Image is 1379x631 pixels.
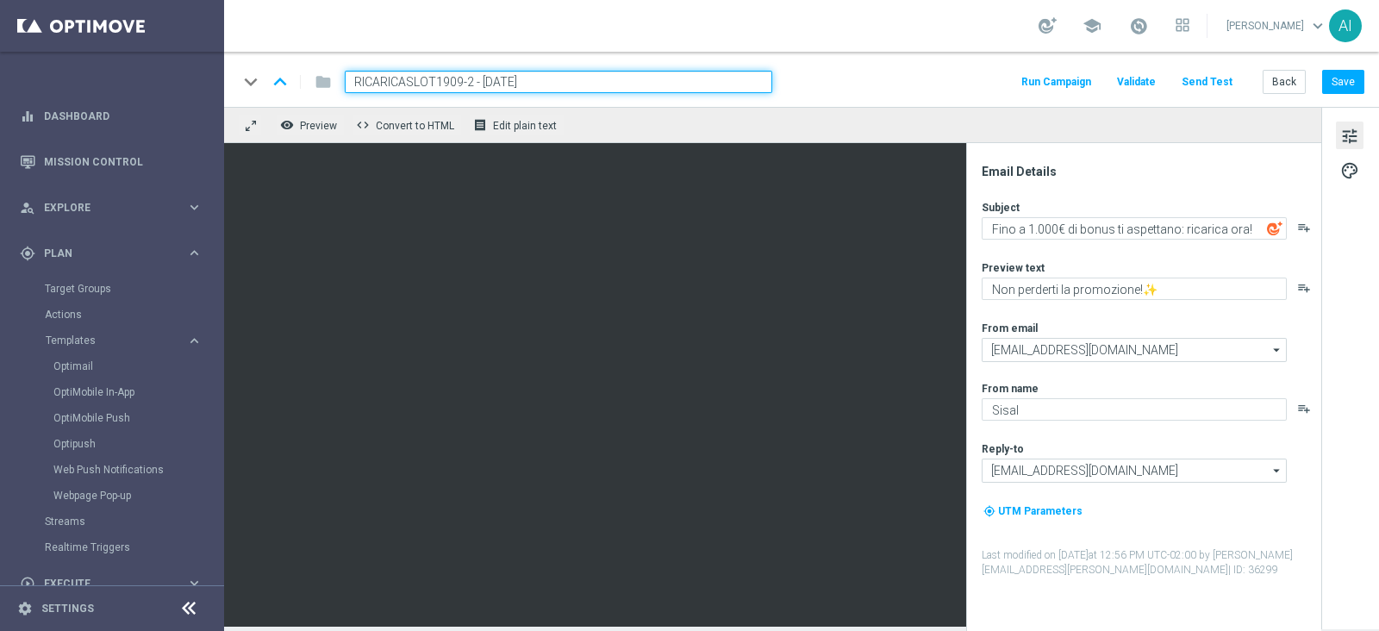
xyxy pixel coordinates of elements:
[53,405,222,431] div: OptiMobile Push
[53,489,179,503] a: Webpage Pop-up
[1336,156,1363,184] button: palette
[20,93,203,139] div: Dashboard
[1267,221,1282,236] img: optiGenie.svg
[1269,459,1286,482] i: arrow_drop_down
[280,118,294,132] i: remove_red_eye
[998,505,1083,517] span: UTM Parameters
[20,109,35,124] i: equalizer
[473,118,487,132] i: receipt
[1228,564,1278,576] span: | ID: 36299
[186,245,203,261] i: keyboard_arrow_right
[493,120,557,132] span: Edit plain text
[53,411,179,425] a: OptiMobile Push
[1322,70,1364,94] button: Save
[1329,9,1362,42] div: AI
[1263,70,1306,94] button: Back
[186,199,203,216] i: keyboard_arrow_right
[982,201,1020,215] label: Subject
[982,459,1287,483] input: Select
[19,109,203,123] button: equalizer Dashboard
[53,379,222,405] div: OptiMobile In-App
[19,155,203,169] button: Mission Control
[53,463,179,477] a: Web Push Notifications
[45,308,179,322] a: Actions
[53,385,179,399] a: OptiMobile In-App
[44,203,186,213] span: Explore
[276,114,345,136] button: remove_red_eye Preview
[1269,339,1286,361] i: arrow_drop_down
[45,282,179,296] a: Target Groups
[186,575,203,591] i: keyboard_arrow_right
[20,576,186,591] div: Execute
[19,201,203,215] button: person_search Explore keyboard_arrow_right
[1297,281,1311,295] button: playlist_add
[352,114,462,136] button: code Convert to HTML
[1179,71,1235,94] button: Send Test
[1114,71,1158,94] button: Validate
[20,576,35,591] i: play_circle_outline
[267,69,293,95] i: keyboard_arrow_up
[45,534,222,560] div: Realtime Triggers
[53,359,179,373] a: Optimail
[20,246,35,261] i: gps_fixed
[53,457,222,483] div: Web Push Notifications
[53,483,222,509] div: Webpage Pop-up
[41,603,94,614] a: Settings
[982,548,1320,578] label: Last modified on [DATE] at 12:56 PM UTC-02:00 by [PERSON_NAME][EMAIL_ADDRESS][PERSON_NAME][DOMAIN...
[982,261,1045,275] label: Preview text
[1225,13,1329,39] a: [PERSON_NAME]keyboard_arrow_down
[1117,76,1156,88] span: Validate
[376,120,454,132] span: Convert to HTML
[300,120,337,132] span: Preview
[19,247,203,260] button: gps_fixed Plan keyboard_arrow_right
[44,139,203,184] a: Mission Control
[20,139,203,184] div: Mission Control
[1308,16,1327,35] span: keyboard_arrow_down
[53,431,222,457] div: Optipush
[1340,125,1359,147] span: tune
[44,248,186,259] span: Plan
[44,578,186,589] span: Execute
[46,335,169,346] span: Templates
[345,71,772,93] input: Enter a unique template name
[1083,16,1101,35] span: school
[45,540,179,554] a: Realtime Triggers
[45,509,222,534] div: Streams
[45,276,222,302] div: Target Groups
[982,382,1039,396] label: From name
[20,246,186,261] div: Plan
[45,328,222,509] div: Templates
[469,114,565,136] button: receipt Edit plain text
[982,322,1038,335] label: From email
[45,302,222,328] div: Actions
[19,577,203,590] button: play_circle_outline Execute keyboard_arrow_right
[44,93,203,139] a: Dashboard
[20,200,186,216] div: Explore
[982,164,1320,179] div: Email Details
[983,505,995,517] i: my_location
[186,333,203,349] i: keyboard_arrow_right
[1019,71,1094,94] button: Run Campaign
[45,334,203,347] button: Templates keyboard_arrow_right
[1340,159,1359,182] span: palette
[53,437,179,451] a: Optipush
[20,200,35,216] i: person_search
[53,353,222,379] div: Optimail
[982,338,1287,362] input: Select
[982,502,1084,521] button: my_location UTM Parameters
[45,515,179,528] a: Streams
[1336,122,1363,149] button: tune
[17,601,33,616] i: settings
[356,118,370,132] span: code
[1297,221,1311,234] button: playlist_add
[1297,402,1311,415] button: playlist_add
